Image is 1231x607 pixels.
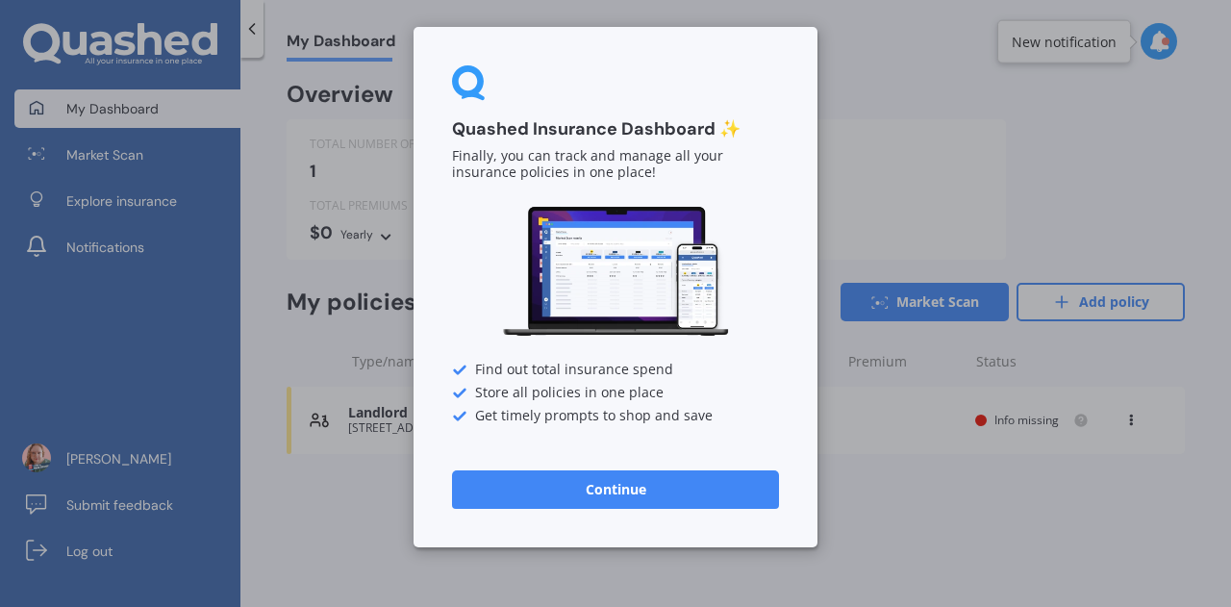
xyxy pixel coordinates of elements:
[452,363,779,378] div: Find out total insurance spend
[452,386,779,401] div: Store all policies in one place
[500,204,731,340] img: Dashboard
[452,470,779,509] button: Continue
[452,409,779,424] div: Get timely prompts to shop and save
[452,118,779,140] h3: Quashed Insurance Dashboard ✨
[452,148,779,181] p: Finally, you can track and manage all your insurance policies in one place!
